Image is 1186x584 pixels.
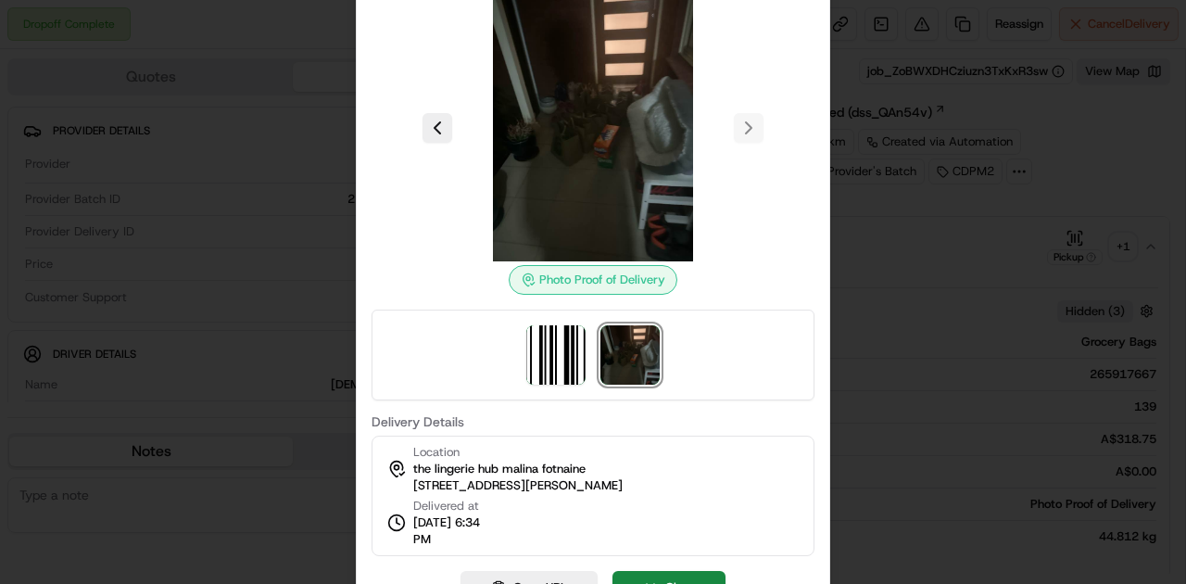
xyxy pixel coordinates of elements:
label: Delivery Details [372,415,814,428]
img: photo_proof_of_delivery image [600,325,660,385]
span: Delivered at [413,498,498,514]
span: [STREET_ADDRESS][PERSON_NAME] [413,477,623,494]
span: Location [413,444,460,461]
span: the lingerie hub malina fotnaine [413,461,586,477]
img: barcode_scan_on_pickup image [526,325,586,385]
div: Photo Proof of Delivery [509,265,677,295]
span: [DATE] 6:34 PM [413,514,498,548]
